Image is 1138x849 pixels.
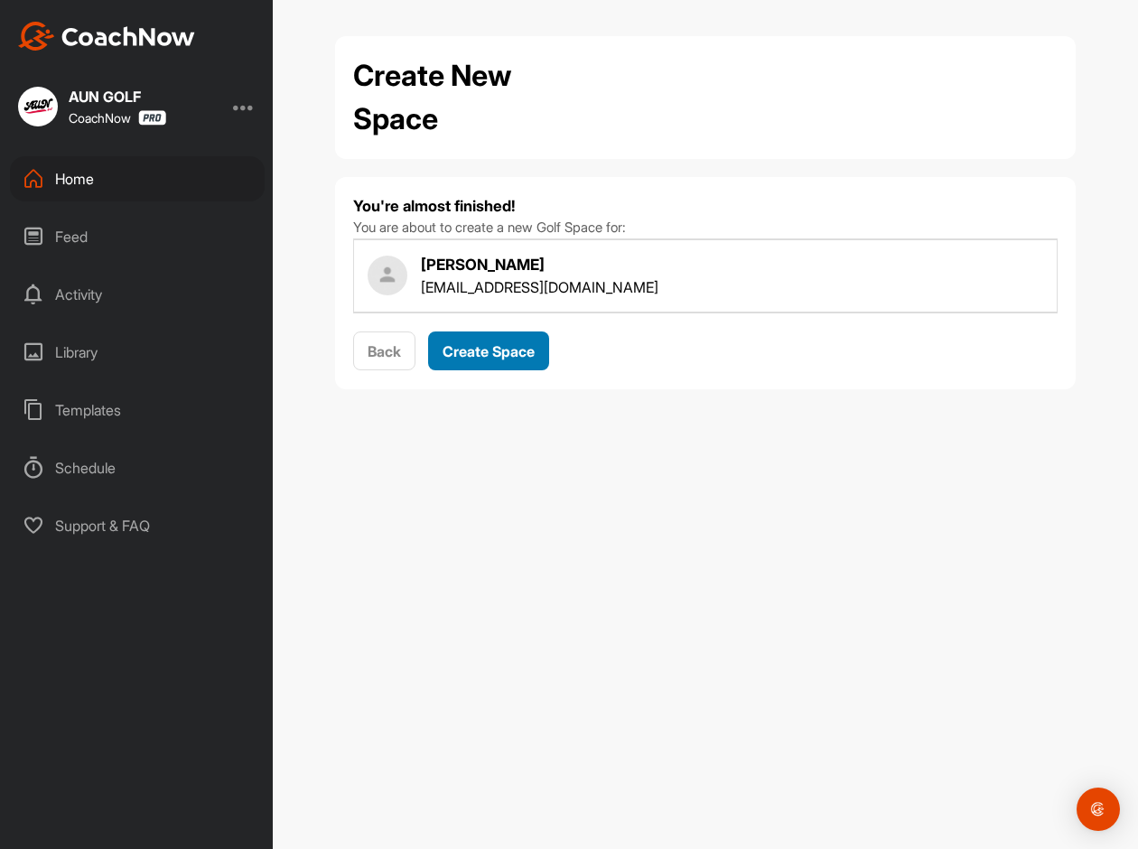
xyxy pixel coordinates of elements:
[69,89,166,104] div: AUN GOLF
[421,276,658,298] p: [EMAIL_ADDRESS][DOMAIN_NAME]
[353,54,597,141] h2: Create New Space
[10,445,265,490] div: Schedule
[69,110,166,126] div: CoachNow
[18,87,58,126] img: square_405dccee5cd66735b3ed6036481aa288.jpg
[18,22,195,51] img: CoachNow
[10,272,265,317] div: Activity
[10,330,265,375] div: Library
[10,156,265,201] div: Home
[421,254,658,276] h4: [PERSON_NAME]
[353,195,1058,218] h4: You're almost finished!
[443,342,535,360] span: Create Space
[10,503,265,548] div: Support & FAQ
[368,342,401,360] span: Back
[353,218,1058,238] p: You are about to create a new Golf Space for:
[428,331,549,370] button: Create Space
[10,387,265,433] div: Templates
[10,214,265,259] div: Feed
[138,110,166,126] img: CoachNow Pro
[368,256,407,295] img: user
[353,331,415,370] button: Back
[1077,788,1120,831] div: Open Intercom Messenger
